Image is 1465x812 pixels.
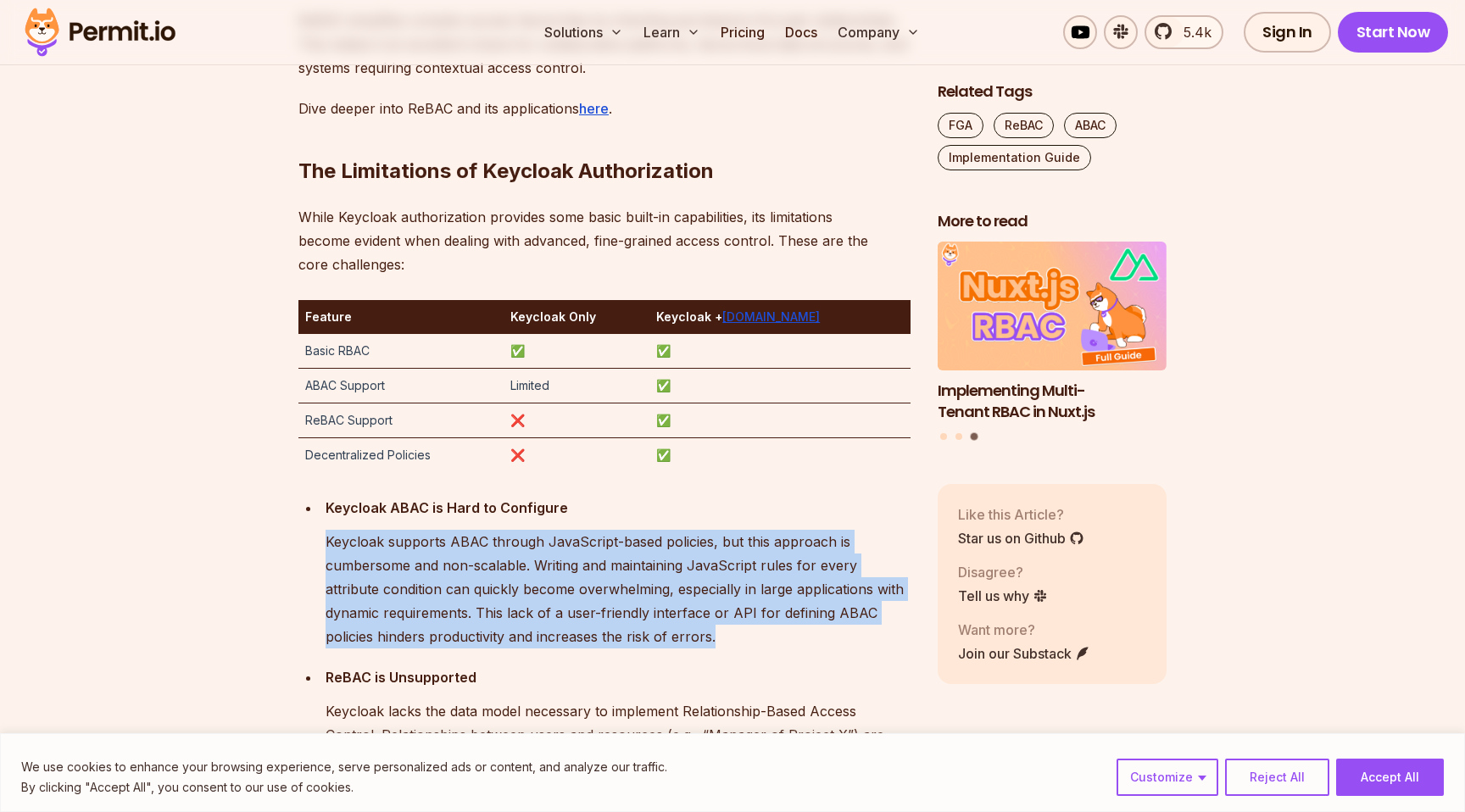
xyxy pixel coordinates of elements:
[778,15,824,49] a: Docs
[938,242,1167,371] img: Implementing Multi-Tenant RBAC in Nuxt.js
[1225,759,1329,796] button: Reject All
[504,403,649,438] td: ❌
[504,300,649,334] th: Keycloak Only
[649,438,911,473] td: ✅
[649,369,911,403] td: ✅
[938,242,1167,443] div: Posts
[17,3,183,61] img: Permit logo
[958,620,1090,640] p: Want more?
[958,528,1084,548] a: Star us on Github
[958,643,1090,664] a: Join our Substack
[1145,15,1223,49] a: 5.4k
[1244,12,1331,53] a: Sign In
[958,586,1048,606] a: Tell us why
[504,369,649,403] td: Limited
[1173,22,1212,42] span: 5.4k
[326,499,568,516] strong: Keycloak ABAC is Hard to Configure
[970,433,978,441] button: Go to slide 3
[298,438,504,473] td: Decentralized Policies
[298,97,911,120] p: Dive deeper into ReBAC and its applications .
[714,15,771,49] a: Pricing
[938,242,1167,423] a: Implementing Multi-Tenant RBAC in Nuxt.jsImplementing Multi-Tenant RBAC in Nuxt.js
[298,334,504,369] td: Basic RBAC
[958,562,1048,582] p: Disagree?
[955,434,962,441] button: Go to slide 2
[649,334,911,369] td: ✅
[298,300,504,334] th: Feature
[1336,759,1444,796] button: Accept All
[938,113,983,138] a: FGA
[21,757,667,777] p: We use cookies to enhance your browsing experience, serve personalized ads or content, and analyz...
[649,403,911,438] td: ✅
[637,15,707,49] button: Learn
[938,81,1167,103] h2: Related Tags
[579,100,609,117] a: here
[1117,759,1218,796] button: Customize
[298,403,504,438] td: ReBAC Support
[994,113,1054,138] a: ReBAC
[298,90,911,185] h2: The Limitations of Keycloak Authorization
[649,300,911,334] th: Keycloak +
[504,334,649,369] td: ✅
[504,438,649,473] td: ❌
[938,381,1167,423] h3: Implementing Multi-Tenant RBAC in Nuxt.js
[958,504,1084,525] p: Like this Article?
[298,369,504,403] td: ABAC Support
[938,242,1167,423] li: 3 of 3
[1338,12,1449,53] a: Start Now
[21,777,667,798] p: By clicking "Accept All", you consent to our use of cookies.
[722,309,820,324] a: [DOMAIN_NAME]
[1064,113,1117,138] a: ABAC
[938,145,1091,170] a: Implementation Guide
[831,15,927,49] button: Company
[298,205,911,276] p: While Keycloak authorization provides some basic built-in capabilities, its limitations become ev...
[940,434,947,441] button: Go to slide 1
[326,530,911,648] p: Keycloak supports ABAC through JavaScript-based policies, but this approach is cumbersome and non...
[326,669,476,686] strong: ReBAC is Unsupported
[938,211,1167,232] h2: More to read
[538,15,630,49] button: Solutions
